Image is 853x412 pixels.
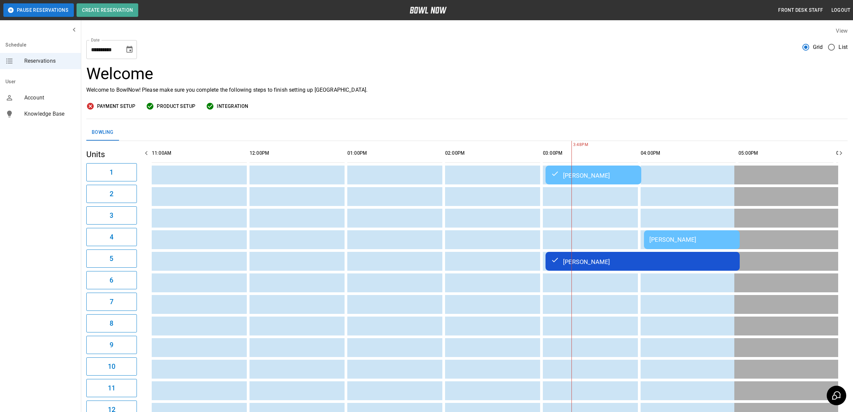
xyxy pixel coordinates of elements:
button: 8 [86,314,137,332]
span: List [839,43,848,51]
h6: 8 [110,318,113,329]
label: View [836,28,848,34]
th: 03:00PM [543,144,638,163]
h6: 2 [110,188,113,199]
button: 4 [86,228,137,246]
h6: 4 [110,232,113,242]
h6: 9 [110,340,113,350]
button: Front Desk Staff [775,4,826,17]
div: [PERSON_NAME] [551,171,636,179]
p: Welcome to BowlNow! Please make sure you complete the following steps to finish setting up [GEOGR... [86,86,848,94]
button: 1 [86,163,137,181]
button: Choose date, selected date is Sep 27, 2025 [123,43,136,56]
span: Product Setup [157,102,195,111]
span: Payment Setup [97,102,135,111]
div: [PERSON_NAME] [551,257,734,265]
h3: Welcome [86,64,848,83]
button: 2 [86,185,137,203]
th: 11:00AM [152,144,247,163]
h6: 5 [110,253,113,264]
h6: 1 [110,167,113,178]
button: 11 [86,379,137,397]
h6: 11 [108,383,115,393]
th: 01:00PM [347,144,442,163]
button: 5 [86,249,137,268]
h6: 7 [110,296,113,307]
h6: 3 [110,210,113,221]
h6: 10 [108,361,115,372]
button: Pause Reservations [3,3,74,17]
span: Account [24,94,76,102]
div: [PERSON_NAME] [649,236,734,243]
span: 3:48PM [571,142,573,148]
div: inventory tabs [86,124,848,141]
button: 6 [86,271,137,289]
button: Create Reservation [77,3,138,17]
button: 7 [86,293,137,311]
h6: 6 [110,275,113,286]
button: Bowling [86,124,119,141]
button: 9 [86,336,137,354]
span: Knowledge Base [24,110,76,118]
th: 12:00PM [249,144,345,163]
button: Logout [829,4,853,17]
span: Grid [813,43,823,51]
button: 10 [86,357,137,376]
h5: Units [86,149,137,160]
span: Reservations [24,57,76,65]
button: 3 [86,206,137,225]
span: Integration [217,102,248,111]
th: 02:00PM [445,144,540,163]
img: logo [410,7,447,13]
